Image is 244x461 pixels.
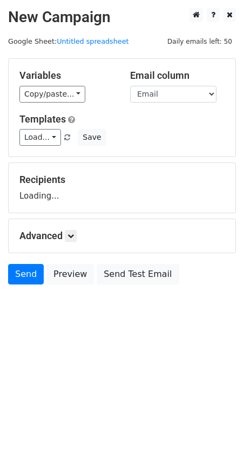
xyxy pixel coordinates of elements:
[8,264,44,284] a: Send
[97,264,179,284] a: Send Test Email
[46,264,94,284] a: Preview
[19,230,225,242] h5: Advanced
[19,86,85,103] a: Copy/paste...
[19,174,225,202] div: Loading...
[8,37,129,45] small: Google Sheet:
[19,174,225,186] h5: Recipients
[130,70,225,82] h5: Email column
[164,36,236,48] span: Daily emails left: 50
[19,70,114,82] h5: Variables
[57,37,128,45] a: Untitled spreadsheet
[19,129,61,146] a: Load...
[8,8,236,26] h2: New Campaign
[164,37,236,45] a: Daily emails left: 50
[78,129,106,146] button: Save
[19,113,66,125] a: Templates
